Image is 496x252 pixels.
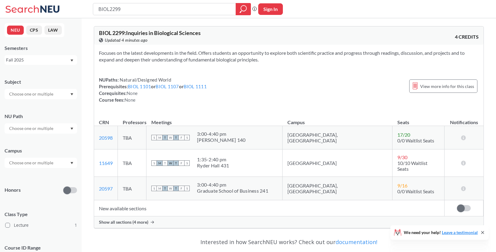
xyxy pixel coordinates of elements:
span: S [151,160,157,166]
div: 1:35 - 2:40 pm [197,156,229,163]
svg: Dropdown arrow [70,128,73,130]
div: Interested in how SearchNEU works? Check out our [94,233,484,251]
td: New available sections [94,200,445,216]
svg: Dropdown arrow [70,59,73,62]
span: 17 / 20 [397,132,410,138]
span: Natural/Designed World [119,77,171,82]
div: Graduate School of Business 241 [197,188,268,194]
a: 11649 [99,160,113,166]
input: Class, professor, course number, "phrase" [98,4,231,14]
input: Choose one or multiple [6,159,57,166]
a: 20598 [99,135,113,141]
section: Focuses on the latest developments in the field. Offers students an opportunity to explore both s... [99,50,479,63]
td: [GEOGRAPHIC_DATA], [GEOGRAPHIC_DATA] [283,126,392,149]
div: Ryder Hall 431 [197,163,229,169]
div: Dropdown arrow [5,123,77,134]
span: T [162,160,168,166]
span: T [173,186,179,191]
span: 4 CREDITS [455,33,479,40]
span: M [157,135,162,140]
span: F [179,186,184,191]
div: Subject [5,79,77,85]
span: T [162,186,168,191]
span: W [168,160,173,166]
span: 1 [75,222,77,229]
span: S [184,186,190,191]
td: TBA [118,177,146,200]
span: S [184,135,190,140]
span: 0/0 Waitlist Seats [397,138,434,143]
th: Meetings [146,113,283,126]
a: BIOL 1101 [128,84,151,89]
input: Choose one or multiple [6,90,57,98]
span: T [173,135,179,140]
th: Campus [283,113,392,126]
div: Semesters [5,45,77,51]
span: Show all sections (4 more) [99,219,148,225]
span: S [151,135,157,140]
span: 0/0 Waitlist Seats [397,188,434,194]
td: [GEOGRAPHIC_DATA] [283,149,392,177]
button: CPS [26,26,42,35]
label: Lecture [5,221,77,229]
a: 20597 [99,186,113,191]
button: NEU [7,26,24,35]
span: F [179,160,184,166]
span: 9 / 16 [397,183,407,188]
a: BIOL 1107 [156,84,179,89]
a: documentation! [336,238,377,246]
input: Choose one or multiple [6,125,57,132]
span: BIOL 2299 : Inquiries in Biological Sciences [99,30,201,36]
div: Fall 2025 [6,57,70,63]
span: None [127,90,138,96]
span: Class Type [5,211,77,218]
div: CRN [99,119,109,126]
th: Professors [118,113,146,126]
p: Honors [5,187,21,194]
span: M [157,186,162,191]
th: Seats [392,113,445,126]
span: 10/10 Waitlist Seats [397,160,427,172]
svg: Dropdown arrow [70,93,73,96]
td: TBA [118,149,146,177]
span: View more info for this class [420,82,474,90]
td: TBA [118,126,146,149]
svg: Dropdown arrow [70,162,73,164]
span: W [168,186,173,191]
span: F [179,135,184,140]
span: 9 / 30 [397,154,407,160]
td: [GEOGRAPHIC_DATA], [GEOGRAPHIC_DATA] [283,177,392,200]
span: Updated 4 minutes ago [105,37,148,44]
svg: magnifying glass [240,5,247,13]
div: Campus [5,147,77,154]
div: 3:00 - 4:40 pm [197,182,268,188]
div: Show all sections (4 more) [94,216,484,228]
a: Leave a testimonial [442,230,478,235]
span: We need your help! [404,230,478,235]
div: NU Path [5,113,77,120]
span: S [151,186,157,191]
span: None [125,97,135,103]
div: Dropdown arrow [5,89,77,99]
span: W [168,135,173,140]
div: Dropdown arrow [5,158,77,168]
a: BIOL 1111 [184,84,207,89]
span: M [157,160,162,166]
div: magnifying glass [236,3,251,15]
span: T [173,160,179,166]
button: LAW [44,26,62,35]
div: Fall 2025Dropdown arrow [5,55,77,65]
p: Course ID Range [5,244,77,251]
div: 3:00 - 4:40 pm [197,131,245,137]
span: T [162,135,168,140]
span: S [184,160,190,166]
div: [PERSON_NAME] 140 [197,137,245,143]
button: Sign In [258,3,283,15]
div: NUPaths: Prerequisites: or or Corequisites: Course fees: [99,76,207,103]
th: Notifications [445,113,484,126]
